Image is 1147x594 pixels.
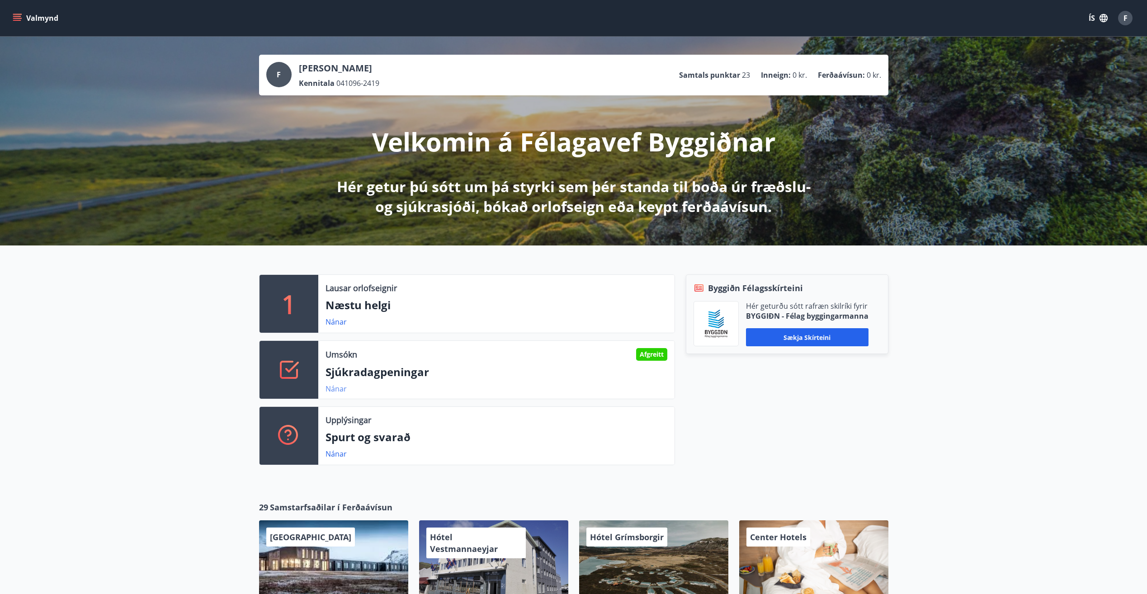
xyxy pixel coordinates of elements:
button: menu [11,10,62,26]
p: Kennitala [299,78,335,88]
span: Byggiðn Félagsskírteini [708,282,803,294]
p: Umsókn [326,349,357,360]
p: Hér geturðu sótt rafræn skilríki fyrir [746,301,869,311]
span: 041096-2419 [336,78,379,88]
p: [PERSON_NAME] [299,62,379,75]
img: BKlGVmlTW1Qrz68WFGMFQUcXHWdQd7yePWMkvn3i.png [701,308,732,339]
p: Spurt og svarað [326,429,667,445]
p: Upplýsingar [326,414,371,426]
span: 0 kr. [793,70,807,80]
span: Hótel Grímsborgir [590,532,664,542]
span: F [277,70,281,80]
span: 23 [742,70,750,80]
p: BYGGIÐN - Félag byggingarmanna [746,311,869,321]
p: Sjúkradagpeningar [326,364,667,380]
a: Nánar [326,384,347,394]
div: Afgreitt [636,348,667,361]
p: Inneign : [761,70,791,80]
a: Nánar [326,449,347,459]
p: 1 [282,287,296,321]
p: Ferðaávísun : [818,70,865,80]
a: Nánar [326,317,347,327]
p: Samtals punktar [679,70,740,80]
span: Hótel Vestmannaeyjar [430,532,498,554]
span: 29 [259,501,268,513]
span: Samstarfsaðilar í Ferðaávísun [270,501,392,513]
button: Sækja skírteini [746,328,869,346]
p: Lausar orlofseignir [326,282,397,294]
p: Hér getur þú sótt um þá styrki sem þér standa til boða úr fræðslu- og sjúkrasjóði, bókað orlofsei... [335,177,812,217]
button: ÍS [1084,10,1113,26]
span: 0 kr. [867,70,881,80]
span: Center Hotels [750,532,807,542]
p: Velkomin á Félagavef Byggiðnar [372,124,775,159]
span: [GEOGRAPHIC_DATA] [270,532,351,542]
span: F [1123,13,1128,23]
p: Næstu helgi [326,297,667,313]
button: F [1114,7,1136,29]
